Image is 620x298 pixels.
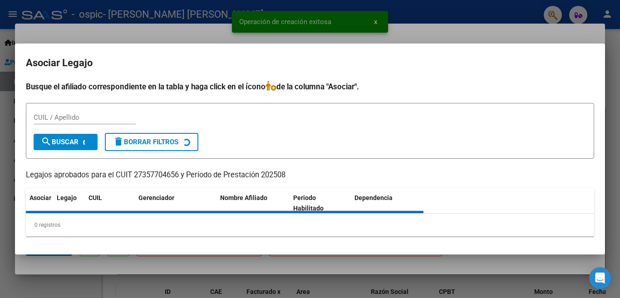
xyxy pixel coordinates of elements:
datatable-header-cell: Gerenciador [135,188,217,218]
div: Open Intercom Messenger [589,267,611,289]
span: Nombre Afiliado [220,194,267,201]
p: Legajos aprobados para el CUIT 27357704656 y Período de Prestación 202508 [26,170,594,181]
datatable-header-cell: Dependencia [351,188,424,218]
span: Legajo [57,194,77,201]
span: Asociar [30,194,51,201]
datatable-header-cell: CUIL [85,188,135,218]
button: Borrar Filtros [105,133,198,151]
mat-icon: delete [113,136,124,147]
datatable-header-cell: Legajo [53,188,85,218]
h4: Busque el afiliado correspondiente en la tabla y haga click en el ícono de la columna "Asociar". [26,81,594,93]
span: Borrar Filtros [113,138,178,146]
datatable-header-cell: Nombre Afiliado [217,188,290,218]
span: Dependencia [354,194,393,201]
span: Periodo Habilitado [293,194,324,212]
datatable-header-cell: Asociar [26,188,53,218]
span: Buscar [41,138,79,146]
span: Gerenciador [138,194,174,201]
div: 0 registros [26,214,594,236]
datatable-header-cell: Periodo Habilitado [290,188,351,218]
button: Buscar [34,134,98,150]
mat-icon: search [41,136,52,147]
span: CUIL [89,194,102,201]
h2: Asociar Legajo [26,54,594,72]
